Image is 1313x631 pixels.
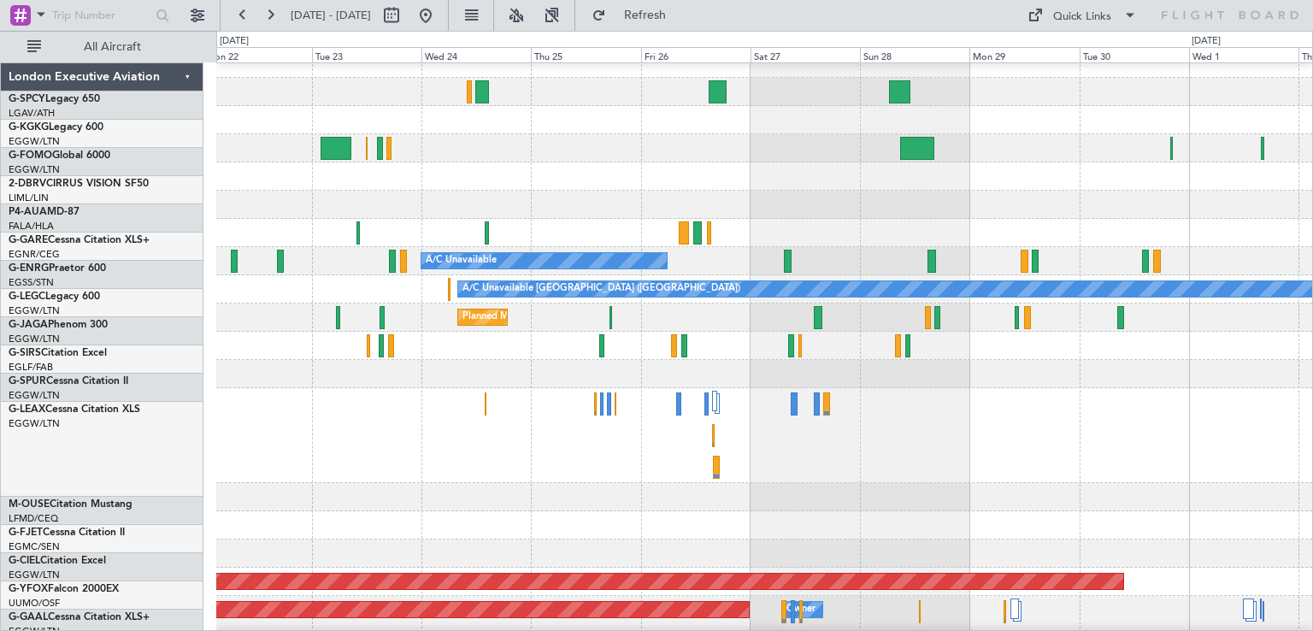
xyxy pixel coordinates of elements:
a: LIML/LIN [9,192,49,204]
span: 2-DBRV [9,179,46,189]
a: LGAV/ATH [9,107,55,120]
a: EGGW/LTN [9,417,60,430]
span: G-SIRS [9,348,41,358]
a: EGGW/LTN [9,163,60,176]
div: Thu 25 [531,47,640,62]
div: [DATE] [220,34,249,49]
a: G-FJETCessna Citation II [9,528,125,538]
div: A/C Unavailable [GEOGRAPHIC_DATA] ([GEOGRAPHIC_DATA]) [462,276,740,302]
div: Planned Maint [GEOGRAPHIC_DATA] ([GEOGRAPHIC_DATA]) [462,304,732,330]
span: M-OUSE [9,499,50,510]
span: G-SPCY [9,94,45,104]
div: [DATE] [1192,34,1221,49]
span: Refresh [609,9,681,21]
div: Wed 24 [421,47,531,62]
div: Tue 23 [312,47,421,62]
button: Refresh [584,2,686,29]
a: G-FOMOGlobal 6000 [9,150,110,161]
a: LFMD/CEQ [9,512,58,525]
span: G-LEAX [9,404,45,415]
span: G-KGKG [9,122,49,133]
span: G-GAAL [9,612,48,622]
a: P4-AUAMD-87 [9,207,79,217]
div: Tue 30 [1080,47,1189,62]
span: G-GARE [9,235,48,245]
a: G-LEGCLegacy 600 [9,292,100,302]
a: EGSS/STN [9,276,54,289]
a: G-SIRSCitation Excel [9,348,107,358]
a: G-GAALCessna Citation XLS+ [9,612,150,622]
div: Wed 1 [1189,47,1298,62]
span: G-CIEL [9,556,40,566]
input: Trip Number [52,3,150,28]
a: EGGW/LTN [9,389,60,402]
span: G-YFOX [9,584,48,594]
span: G-JAGA [9,320,48,330]
a: EGGW/LTN [9,304,60,317]
a: G-LEAXCessna Citation XLS [9,404,140,415]
a: FALA/HLA [9,220,54,233]
div: Owner [786,597,815,622]
a: EGGW/LTN [9,135,60,148]
button: All Aircraft [19,33,185,61]
div: Sun 28 [860,47,969,62]
a: EGMC/SEN [9,540,60,553]
span: G-ENRG [9,263,49,274]
a: EGNR/CEG [9,248,60,261]
span: G-FOMO [9,150,52,161]
a: G-ENRGPraetor 600 [9,263,106,274]
a: EGGW/LTN [9,569,60,581]
a: G-KGKGLegacy 600 [9,122,103,133]
span: G-FJET [9,528,43,538]
div: Mon 29 [969,47,1079,62]
a: EGGW/LTN [9,333,60,345]
span: [DATE] - [DATE] [291,8,371,23]
a: G-CIELCitation Excel [9,556,106,566]
a: G-SPURCessna Citation II [9,376,128,386]
div: Mon 22 [203,47,312,62]
span: G-SPUR [9,376,46,386]
a: 2-DBRVCIRRUS VISION SF50 [9,179,149,189]
div: Fri 26 [641,47,751,62]
span: P4-AUA [9,207,47,217]
a: G-YFOXFalcon 2000EX [9,584,119,594]
button: Quick Links [1019,2,1145,29]
span: All Aircraft [44,41,180,53]
a: M-OUSECitation Mustang [9,499,132,510]
div: Quick Links [1053,9,1111,26]
div: Sat 27 [751,47,860,62]
a: EGLF/FAB [9,361,53,374]
span: G-LEGC [9,292,45,302]
a: UUMO/OSF [9,597,60,610]
div: A/C Unavailable [426,248,497,274]
a: G-GARECessna Citation XLS+ [9,235,150,245]
a: G-JAGAPhenom 300 [9,320,108,330]
a: G-SPCYLegacy 650 [9,94,100,104]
